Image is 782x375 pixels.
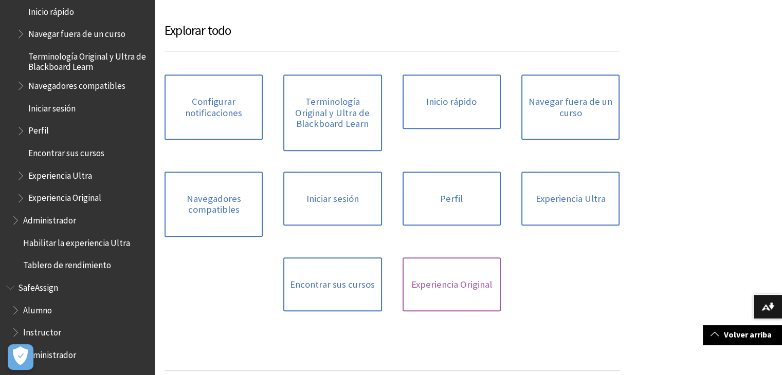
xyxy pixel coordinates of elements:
[23,234,130,248] span: Habilitar la experiencia Ultra
[283,257,381,312] a: Encontrar sus cursos
[28,100,76,114] span: Iniciar sesión
[403,257,501,312] a: Experiencia Original
[521,74,620,140] a: Navegar fuera de un curso
[28,122,49,136] span: Perfil
[165,74,263,140] a: Configurar notificaciones
[165,172,263,237] a: Navegadores compatibles
[23,324,61,338] span: Instructor
[165,21,620,51] h3: Explorar todo
[6,279,148,364] nav: Book outline for Blackboard SafeAssign
[18,279,58,293] span: SafeAssign
[28,167,92,181] span: Experiencia Ultra
[8,344,33,370] button: Abrir preferencias
[28,144,104,158] span: Encontrar sus cursos
[403,74,501,129] a: Inicio rápido
[283,172,381,226] a: Iniciar sesión
[28,77,125,91] span: Navegadores compatibles
[521,172,620,226] a: Experiencia Ultra
[703,325,782,344] a: Volver arriba
[283,74,381,151] a: Terminología Original y Ultra de Blackboard Learn
[403,172,501,226] a: Perfil
[28,25,125,39] span: Navegar fuera de un curso
[28,48,147,72] span: Terminología Original y Ultra de Blackboard Learn
[23,302,52,315] span: Alumno
[28,3,74,17] span: Inicio rápido
[28,190,101,203] span: Experiencia Original
[23,256,111,270] span: Tablero de rendimiento
[23,212,76,226] span: Administrador
[23,346,76,360] span: Administrador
